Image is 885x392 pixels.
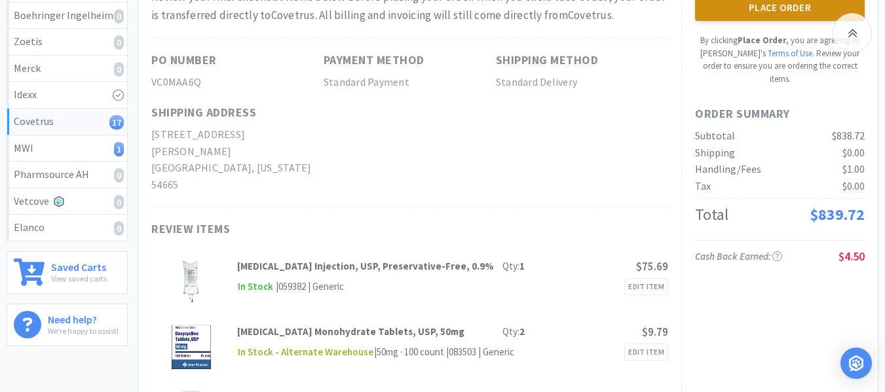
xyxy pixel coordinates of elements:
i: 17 [109,115,124,130]
i: 0 [114,195,124,209]
div: | 059382 | Generic [274,279,344,294]
strong: Place Order [738,35,786,46]
h2: [GEOGRAPHIC_DATA], [US_STATE] 54665 [151,160,324,193]
img: 38b33de9fb234c18a17713b21a330b32_226237.png [178,258,205,304]
h1: Order Summary [695,105,865,124]
div: Zoetis [14,33,121,50]
div: Boehringer Ingelheim [14,7,121,24]
span: $75.69 [636,259,668,274]
strong: [MEDICAL_DATA] Monohydrate Tablets, USP, 50mg [237,325,464,338]
div: Idexx [14,86,121,103]
i: 0 [114,168,124,183]
strong: 2 [519,325,525,338]
img: b7903cf84f564443bb3499850c27393d_712094.png [171,324,212,370]
a: Saved CartsView saved carts [7,251,128,294]
span: In Stock [237,279,274,295]
div: Qty: [502,258,525,274]
a: Idexx [7,82,127,109]
span: $0.00 [842,146,865,159]
p: View saved carts [51,272,107,285]
h1: Shipping Address [151,103,256,122]
a: Zoetis0 [7,29,127,56]
div: | 083503 | Generic [444,344,514,360]
span: Cash Back Earned : [695,250,782,262]
h1: PO Number [151,51,217,70]
a: Merck0 [7,56,127,82]
h1: Shipping Method [496,51,599,70]
h2: Standard Delivery [496,74,668,91]
i: 0 [114,62,124,77]
div: Handling/Fees [695,161,761,178]
span: $4.50 [838,249,865,264]
div: Qty: [502,324,525,340]
p: By clicking , you are agreeing to [PERSON_NAME]'s . Review your order to ensure you are ordering ... [695,34,865,85]
p: We're happy to assist! [48,325,119,337]
span: In Stock - Alternate Warehouse [237,344,374,361]
span: $0.00 [842,179,865,192]
a: Boehringer Ingelheim0 [7,3,127,29]
a: MWI1 [7,135,127,162]
div: Tax [695,178,711,195]
a: Vetcove0 [7,188,127,215]
h2: VC0MAA6Q [151,74,324,91]
strong: [MEDICAL_DATA] Injection, USP, Preservative-Free, 0.9% [237,260,494,272]
h6: Need help? [48,311,119,325]
span: $9.79 [642,325,668,339]
h2: [STREET_ADDRESS][PERSON_NAME] [151,126,324,160]
h1: Review Items [151,220,544,239]
h1: Payment Method [324,51,424,70]
div: Total [695,202,728,227]
div: Shipping [695,145,735,162]
h2: Standard Payment [324,74,496,91]
i: 1 [114,142,124,156]
a: Elanco0 [7,215,127,241]
div: Pharmsource AH [14,166,121,183]
a: Edit Item [624,278,668,295]
div: Covetrus [14,113,121,130]
a: Covetrus17 [7,109,127,135]
strong: 1 [519,260,525,272]
div: Merck [14,60,121,77]
div: Vetcove [14,193,121,210]
span: $839.72 [810,204,865,224]
span: | 50mg · 100 count [374,346,444,358]
a: Pharmsource AH0 [7,162,127,188]
div: Subtotal [695,128,735,145]
div: Elanco [14,219,121,236]
span: $1.00 [842,162,865,175]
i: 0 [114,9,124,24]
h6: Saved Carts [51,258,107,272]
div: Open Intercom Messenger [840,347,872,379]
i: 0 [114,35,124,50]
a: Terms of Use [768,48,812,59]
a: Edit Item [624,344,668,361]
i: 0 [114,221,124,236]
div: MWI [14,140,121,157]
span: $838.72 [832,129,865,142]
